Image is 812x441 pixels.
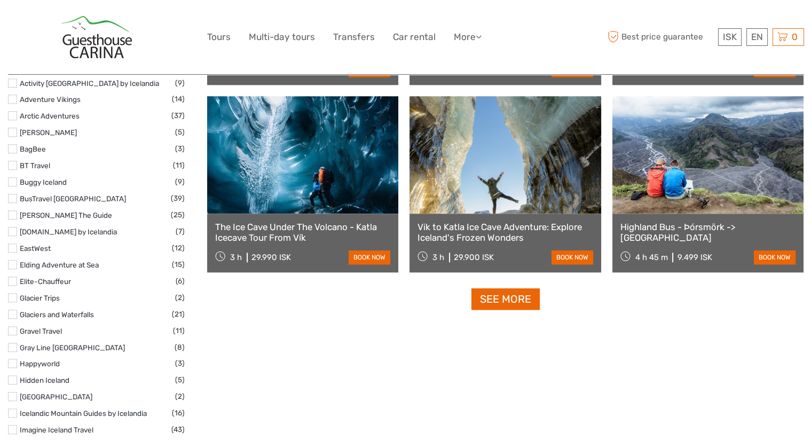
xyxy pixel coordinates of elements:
[20,359,60,368] a: Happyworld
[723,31,737,42] span: ISK
[230,253,242,262] span: 3 h
[20,261,99,269] a: Elding Adventure at Sea
[20,95,81,104] a: Adventure Vikings
[175,341,185,353] span: (8)
[790,31,799,42] span: 0
[172,93,185,105] span: (14)
[432,253,444,262] span: 3 h
[20,294,60,302] a: Glacier Trips
[20,392,92,401] a: [GEOGRAPHIC_DATA]
[20,310,94,319] a: Glaciers and Waterfalls
[175,374,185,386] span: (5)
[172,242,185,254] span: (12)
[333,29,375,45] a: Transfers
[20,343,125,352] a: Gray Line [GEOGRAPHIC_DATA]
[172,308,185,320] span: (21)
[215,222,390,243] a: The Ice Cave Under The Volcano - Katla Icecave Tour From Vík
[20,244,51,253] a: EastWest
[176,275,185,287] span: (6)
[454,29,482,45] a: More
[20,79,159,88] a: Activity [GEOGRAPHIC_DATA] by Icelandia
[754,250,795,264] a: book now
[20,376,69,384] a: Hidden Iceland
[620,222,795,243] a: Highland Bus - Þórsmörk -> [GEOGRAPHIC_DATA]
[175,176,185,188] span: (9)
[175,357,185,369] span: (3)
[20,128,77,137] a: [PERSON_NAME]
[677,253,712,262] div: 9.499 ISK
[173,325,185,337] span: (11)
[172,407,185,419] span: (16)
[393,29,436,45] a: Car rental
[172,258,185,271] span: (15)
[175,292,185,304] span: (2)
[20,112,80,120] a: Arctic Adventures
[551,250,593,264] a: book now
[20,327,62,335] a: Gravel Travel
[20,145,46,153] a: BagBee
[20,227,117,236] a: [DOMAIN_NAME] by Icelandia
[176,225,185,238] span: (7)
[175,143,185,155] span: (3)
[171,209,185,221] span: (25)
[20,194,126,203] a: BusTravel [GEOGRAPHIC_DATA]
[746,28,768,46] div: EN
[251,253,291,262] div: 29.990 ISK
[60,16,132,58] img: 893-d42c7f2b-59bd-45ae-8429-b17589f84f67_logo_big.jpg
[454,253,494,262] div: 29.900 ISK
[171,423,185,436] span: (43)
[175,77,185,89] span: (9)
[20,426,93,434] a: Imagine Iceland Travel
[20,211,112,219] a: [PERSON_NAME] The Guide
[20,178,67,186] a: Buggy Iceland
[171,109,185,122] span: (37)
[175,390,185,403] span: (2)
[635,253,667,262] span: 4 h 45 m
[417,222,593,243] a: Vik to Katla Ice Cave Adventure: Explore Iceland's Frozen Wonders
[20,409,147,418] a: Icelandic Mountain Guides by Icelandia
[175,126,185,138] span: (5)
[349,250,390,264] a: book now
[20,277,71,286] a: Elite-Chauffeur
[605,28,715,46] span: Best price guarantee
[249,29,315,45] a: Multi-day tours
[207,29,231,45] a: Tours
[171,192,185,204] span: (39)
[20,161,50,170] a: BT Travel
[173,159,185,171] span: (11)
[471,288,540,310] a: See more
